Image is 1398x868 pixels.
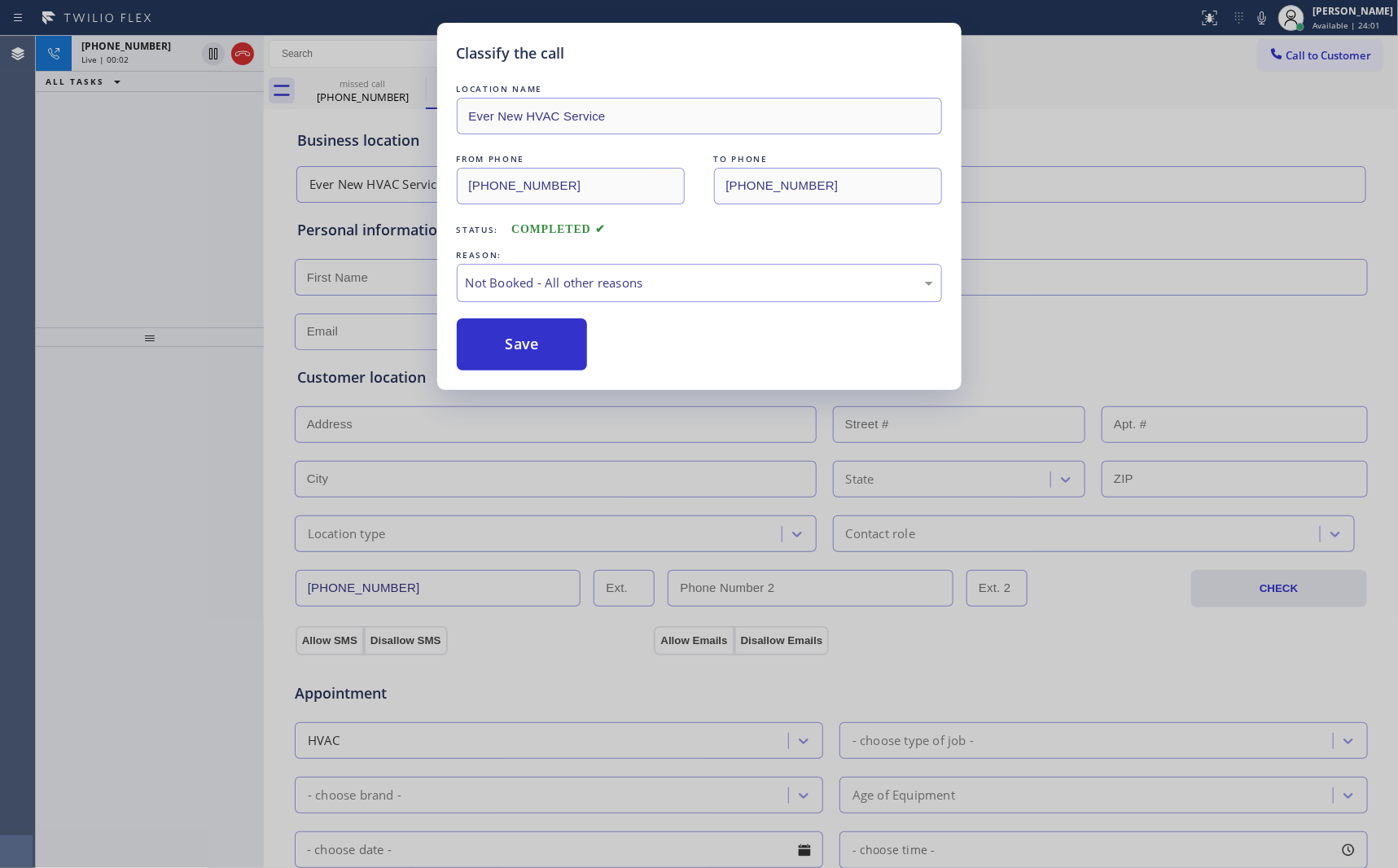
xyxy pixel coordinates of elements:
[457,42,565,64] h5: Classify the call
[511,223,606,235] span: COMPLETED
[457,224,499,235] span: Status:
[457,168,685,204] input: From phone
[714,168,942,204] input: To phone
[457,247,942,264] div: REASON:
[457,318,588,370] button: Save
[457,81,942,98] div: LOCATION NAME
[457,151,685,168] div: FROM PHONE
[714,151,942,168] div: TO PHONE
[466,274,933,292] div: Not Booked - All other reasons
